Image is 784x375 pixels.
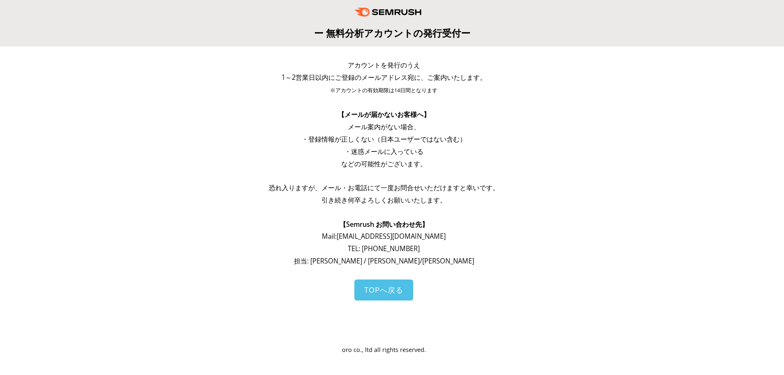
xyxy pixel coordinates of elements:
[348,244,420,253] span: TEL: [PHONE_NUMBER]
[322,232,446,241] span: Mail: [EMAIL_ADDRESS][DOMAIN_NAME]
[321,196,447,205] span: 引き続き何卒よろしくお願いいたします。
[348,122,420,131] span: メール案内がない場合、
[344,147,423,156] span: ・迷惑メールに入っている
[341,159,427,168] span: などの可能性がございます。
[342,346,426,354] span: oro co., ltd all rights reserved.
[269,183,499,192] span: 恐れ入りますが、メール・お電話にて一度お問合せいただけますと幸いです。
[340,220,428,229] span: 【Semrush お問い合わせ先】
[314,26,470,40] span: ー 無料分析アカウントの発行受付ー
[281,73,486,82] span: 1～2営業日以内にご登録のメールアドレス宛に、ご案内いたします。
[338,110,430,119] span: 【メールが届かないお客様へ】
[294,256,474,266] span: 担当: [PERSON_NAME] / [PERSON_NAME]/[PERSON_NAME]
[364,285,403,295] span: TOPへ戻る
[348,61,420,70] span: アカウントを発行のうえ
[354,280,413,300] a: TOPへ戻る
[330,87,437,94] span: ※アカウントの有効期限は14日間となります
[302,135,466,144] span: ・登録情報が正しくない（日本ユーザーではない含む）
